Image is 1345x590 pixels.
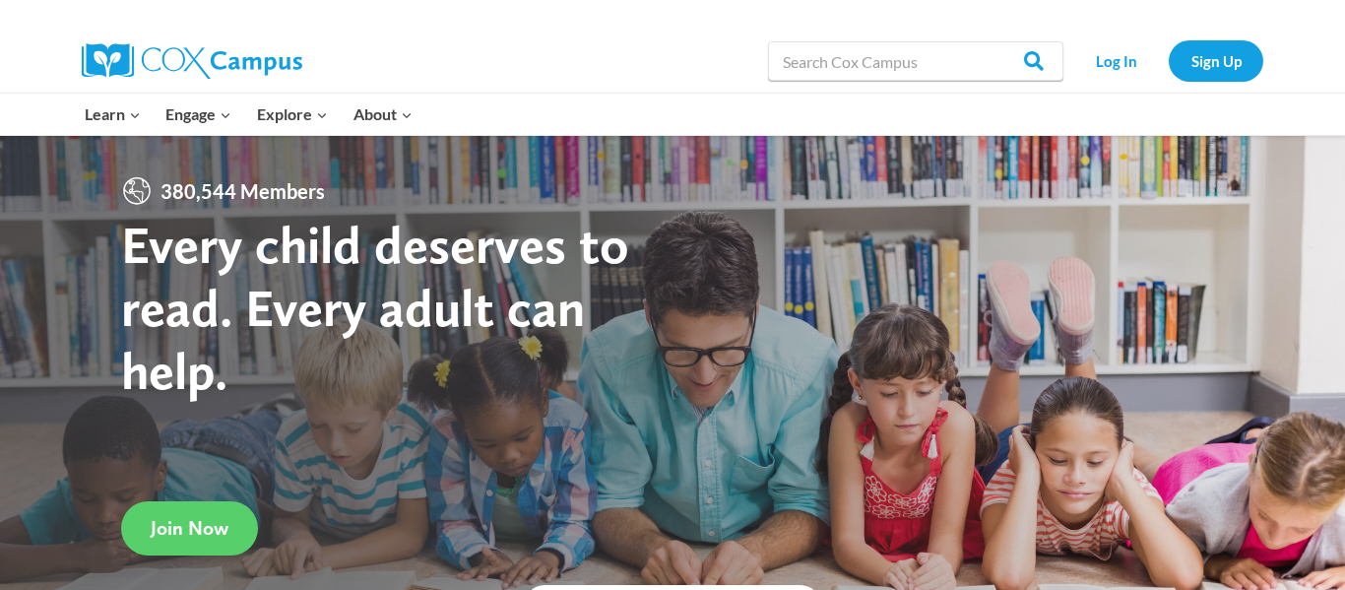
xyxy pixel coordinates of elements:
nav: Primary Navigation [72,94,424,135]
span: Join Now [151,516,228,540]
span: About [353,101,413,127]
a: Sign Up [1169,40,1263,81]
nav: Secondary Navigation [1073,40,1263,81]
img: Cox Campus [82,43,302,79]
span: Explore [257,101,328,127]
input: Search Cox Campus [768,41,1063,81]
span: 380,544 Members [153,175,333,207]
strong: Every child deserves to read. Every adult can help. [121,213,629,401]
a: Log In [1073,40,1159,81]
span: Engage [165,101,231,127]
a: Join Now [121,501,258,556]
span: Learn [85,101,141,127]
